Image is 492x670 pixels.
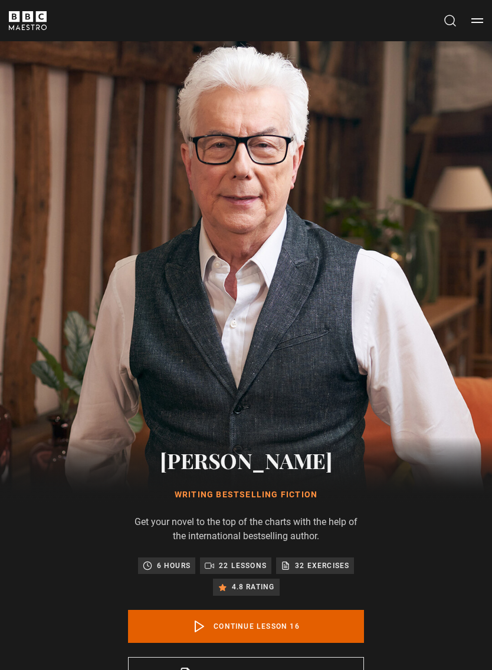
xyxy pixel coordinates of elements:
button: Toggle navigation [471,15,483,27]
p: 6 hours [157,560,191,572]
svg: BBC Maestro [9,11,47,30]
p: 4.8 rating [232,581,275,593]
p: 22 lessons [219,560,267,572]
h2: [PERSON_NAME] [128,445,364,475]
a: Continue lesson 16 [128,610,364,643]
p: Get your novel to the top of the charts with the help of the international bestselling author. [128,515,364,543]
h1: Writing Bestselling Fiction [128,489,364,501]
p: 32 exercises [295,560,349,572]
